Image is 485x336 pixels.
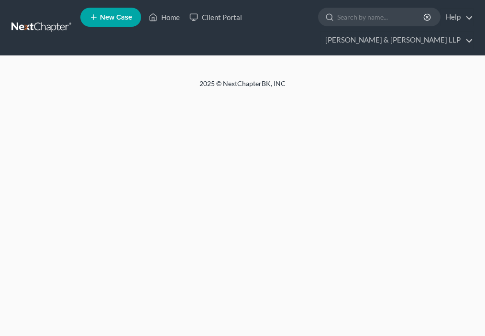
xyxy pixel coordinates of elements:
a: Home [144,9,185,26]
input: Search by name... [337,8,425,26]
a: Help [441,9,473,26]
span: New Case [100,14,132,21]
a: [PERSON_NAME] & [PERSON_NAME] LLP [320,32,473,49]
div: 2025 © NextChapterBK, INC [13,79,472,96]
a: Client Portal [185,9,247,26]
